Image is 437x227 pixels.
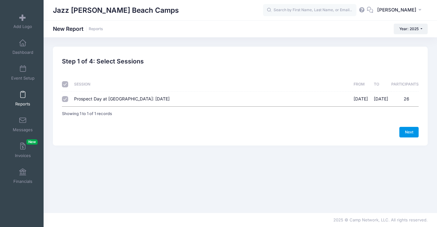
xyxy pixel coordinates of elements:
[71,77,350,92] th: Session
[371,92,391,106] td: [DATE]
[13,24,32,29] span: Add Logo
[13,179,32,184] span: Financials
[391,77,419,92] th: Participants
[263,4,356,16] input: Search by First Name, Last Name, or Email...
[62,58,144,65] h2: Step 1 of 4: Select Sessions
[26,139,38,145] span: New
[15,153,31,158] span: Invoices
[350,77,371,92] th: From
[8,10,38,32] a: Add Logo
[377,7,416,13] span: [PERSON_NAME]
[12,50,33,55] span: Dashboard
[8,139,38,161] a: InvoicesNew
[399,26,419,31] span: Year: 2025
[53,3,179,17] h1: Jazz [PERSON_NAME] Beach Camps
[371,77,391,92] th: To
[74,96,170,101] span: Prospect Day at [GEOGRAPHIC_DATA]: [DATE]
[399,127,419,137] a: Next
[373,3,428,17] button: [PERSON_NAME]
[8,36,38,58] a: Dashboard
[8,165,38,187] a: Financials
[350,92,371,106] td: [DATE]
[62,107,112,121] div: Showing 1 to 1 of 1 records
[8,113,38,135] a: Messages
[394,24,428,34] button: Year: 2025
[53,25,103,32] h1: New Report
[333,217,428,222] span: 2025 © Camp Network, LLC. All rights reserved.
[89,27,103,31] a: Reports
[391,92,419,106] td: 26
[8,62,38,84] a: Event Setup
[11,76,35,81] span: Event Setup
[15,101,30,107] span: Reports
[8,88,38,109] a: Reports
[13,127,33,132] span: Messages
